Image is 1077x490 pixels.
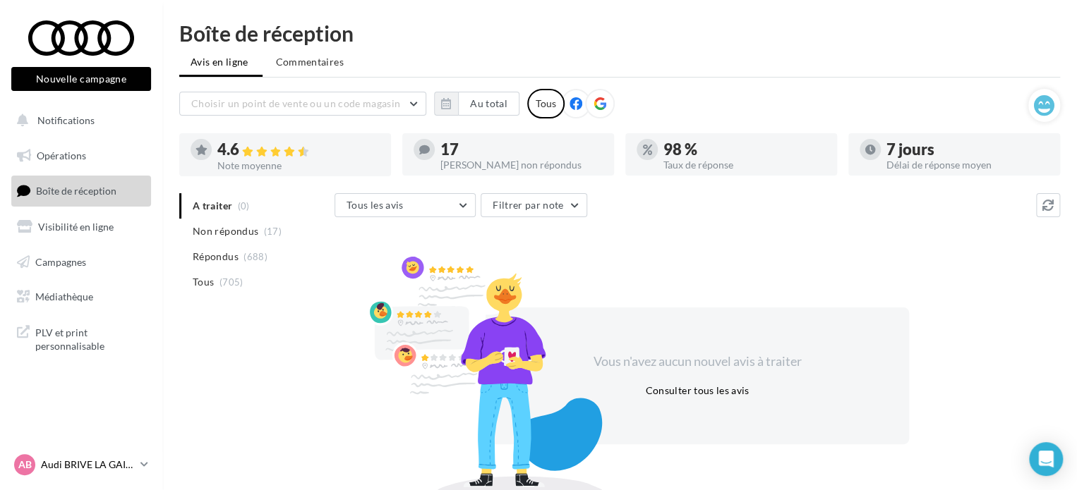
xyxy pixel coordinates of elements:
div: Boîte de réception [179,23,1060,44]
span: (17) [264,226,282,237]
span: Tous [193,275,214,289]
a: AB Audi BRIVE LA GAILLARDE [11,451,151,478]
div: 7 jours [886,142,1049,157]
div: 17 [440,142,603,157]
span: Médiathèque [35,290,93,302]
button: Choisir un point de vente ou un code magasin [179,92,426,116]
div: Délai de réponse moyen [886,160,1049,170]
p: Audi BRIVE LA GAILLARDE [41,458,135,472]
a: Boîte de réception [8,176,154,206]
span: AB [18,458,32,472]
span: PLV et print personnalisable [35,323,145,353]
button: Au total [434,92,519,116]
button: Filtrer par note [481,193,587,217]
div: Open Intercom Messenger [1029,442,1063,476]
span: Campagnes [35,255,86,267]
span: Tous les avis [347,199,404,211]
div: Note moyenne [217,161,380,171]
a: Campagnes [8,247,154,277]
span: (705) [219,276,243,288]
span: Commentaires [276,56,344,68]
span: Boîte de réception [36,185,116,197]
button: Consulter tous les avis [639,382,754,399]
button: Notifications [8,106,148,135]
span: Opérations [37,149,86,161]
div: 98 % [663,142,826,157]
div: Vous n'avez aucun nouvel avis à traiter [576,353,819,371]
a: Médiathèque [8,282,154,312]
div: 4.6 [217,142,380,158]
span: Non répondus [193,224,258,238]
div: Taux de réponse [663,160,826,170]
button: Nouvelle campagne [11,67,151,91]
span: Notifications [37,114,95,126]
button: Au total [458,92,519,116]
span: (688) [243,251,267,262]
button: Tous les avis [335,193,476,217]
a: Visibilité en ligne [8,212,154,242]
span: Répondus [193,250,239,264]
div: Tous [527,89,565,118]
span: Choisir un point de vente ou un code magasin [191,97,400,109]
span: Visibilité en ligne [38,221,114,233]
div: [PERSON_NAME] non répondus [440,160,603,170]
a: Opérations [8,141,154,171]
a: PLV et print personnalisable [8,317,154,359]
